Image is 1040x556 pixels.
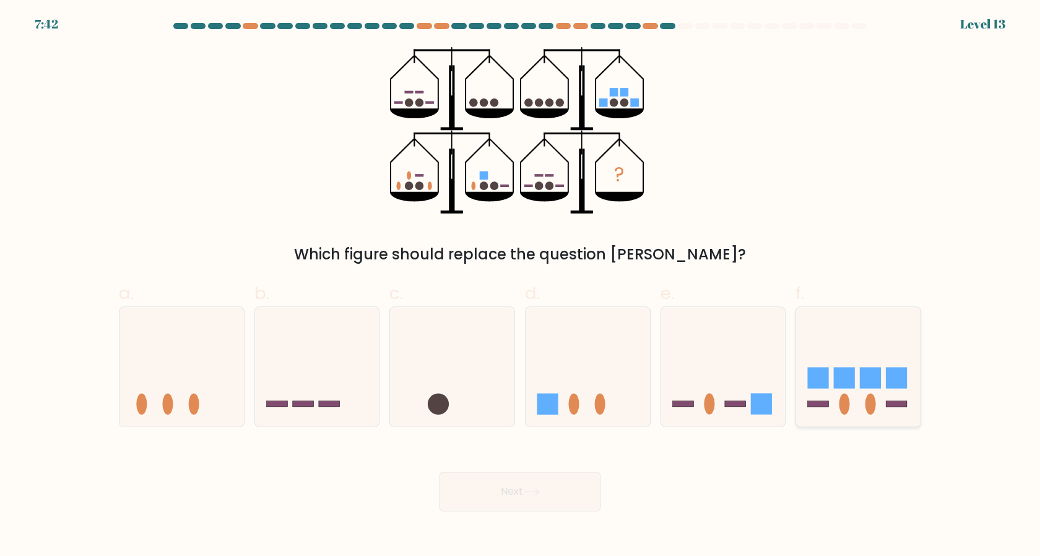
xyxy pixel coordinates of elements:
span: b. [254,281,269,305]
span: c. [389,281,403,305]
button: Next [440,472,600,511]
span: d. [525,281,540,305]
span: f. [795,281,804,305]
div: Level 13 [960,15,1005,33]
div: 7:42 [35,15,58,33]
span: a. [119,281,134,305]
tspan: ? [614,162,624,189]
span: e. [661,281,674,305]
div: Which figure should replace the question [PERSON_NAME]? [126,243,914,266]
